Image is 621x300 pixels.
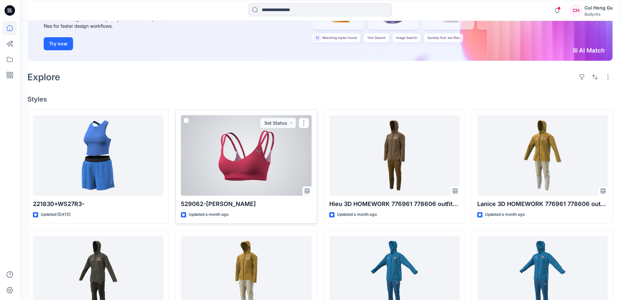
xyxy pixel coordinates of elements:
[44,16,190,29] div: Use text or image search to quickly locate relevant, editable .bw files for faster design workflows.
[44,37,73,50] button: Try now
[329,115,460,196] a: Hieu 3D HOMEWORK 776961 778606 outfit-size M
[477,199,608,209] p: Lanice 3D HOMEWORK 776961 778606 outfit-Size L--
[329,199,460,209] p: Hieu 3D HOMEWORK 776961 778606 outfit-size M
[27,72,60,82] h2: Explore
[570,5,582,16] div: CH
[181,199,311,209] p: 529062-[PERSON_NAME]
[584,12,613,17] div: Bodynits
[33,199,163,209] p: 221830+WS27R3-
[337,211,377,218] p: Updated a month ago
[33,115,163,196] a: 221830+WS27R3-
[181,115,311,196] a: 529062-Jenny Ha
[27,95,613,103] h4: Styles
[485,211,525,218] p: Updated a month ago
[477,115,608,196] a: Lanice 3D HOMEWORK 776961 778606 outfit-Size L--
[584,4,613,12] div: Cui Hong Gu
[41,211,70,218] p: Updated [DATE]
[189,211,229,218] p: Updated a month ago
